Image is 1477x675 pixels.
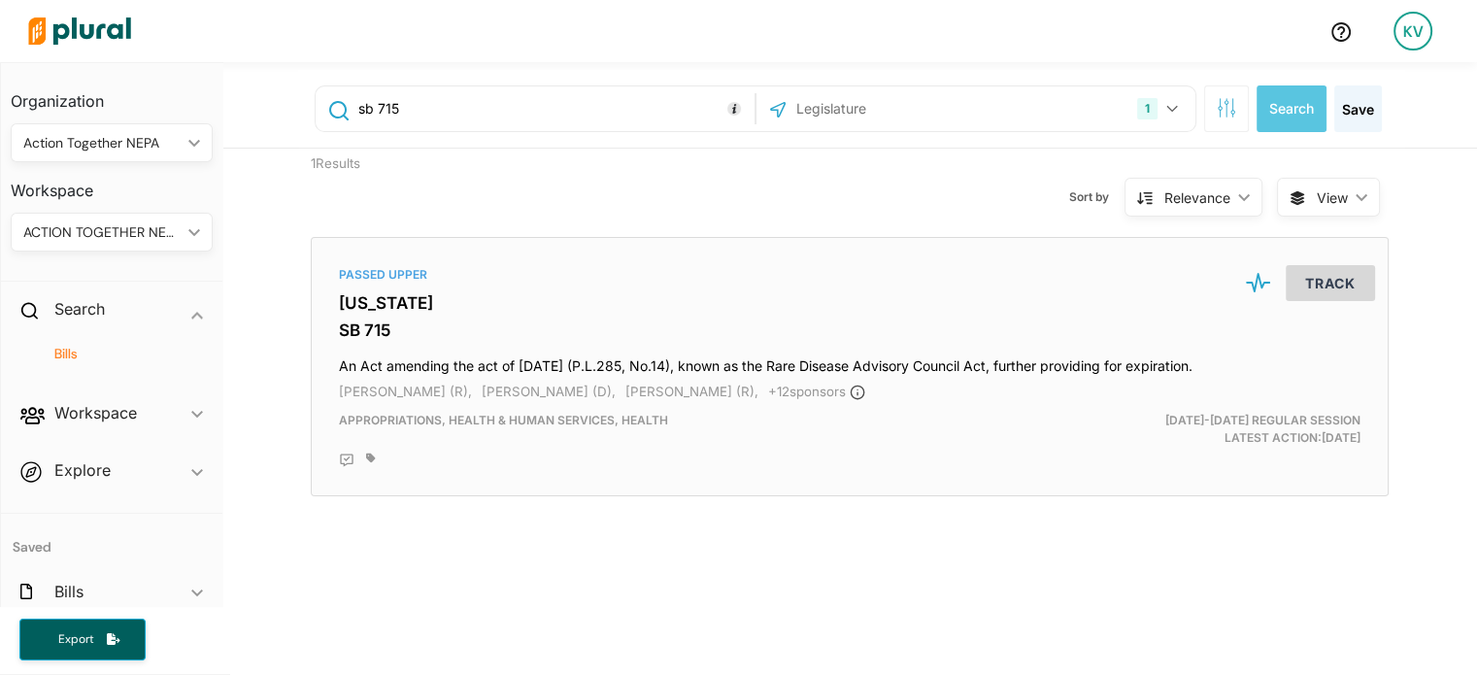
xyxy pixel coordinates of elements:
[54,298,105,320] h2: Search
[1069,188,1125,206] span: Sort by
[11,73,213,116] h3: Organization
[794,90,1002,127] input: Legislature
[54,581,84,602] h2: Bills
[23,222,181,243] div: ACTION TOGETHER NEPA
[54,459,111,481] h2: Explore
[1217,98,1236,115] span: Search Filters
[725,100,743,118] div: Tooltip anchor
[1286,265,1375,301] button: Track
[23,133,181,153] div: Action Together NEPA
[1025,412,1376,447] div: Latest Action: [DATE]
[339,349,1360,375] h4: An Act amending the act of [DATE] (P.L.285, No.14), known as the Rare Disease Advisory Council Ac...
[366,453,376,464] div: Add tags
[30,345,203,363] a: Bills
[1257,85,1326,132] button: Search
[339,453,354,468] div: Add Position Statement
[339,266,1360,284] div: Passed Upper
[1137,98,1158,119] div: 1
[625,384,758,399] span: [PERSON_NAME] (R),
[1317,187,1348,208] span: View
[339,321,1360,340] h3: SB 715
[339,413,668,427] span: Appropriations, Health & Human Services, HEALTH
[768,384,865,399] span: + 12 sponsor s
[54,402,137,423] h2: Workspace
[19,619,146,660] button: Export
[1164,187,1230,208] div: Relevance
[45,631,107,648] span: Export
[339,293,1360,313] h3: [US_STATE]
[1165,413,1360,427] span: [DATE]-[DATE] Regular Session
[482,384,616,399] span: [PERSON_NAME] (D),
[339,384,472,399] span: [PERSON_NAME] (R),
[296,149,573,222] div: 1 Results
[11,162,213,205] h3: Workspace
[1,514,222,561] h4: Saved
[356,90,750,127] input: Enter keywords, bill # or legislator name
[1411,609,1458,656] iframe: Intercom live chat
[1129,90,1191,127] button: 1
[1334,85,1382,132] button: Save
